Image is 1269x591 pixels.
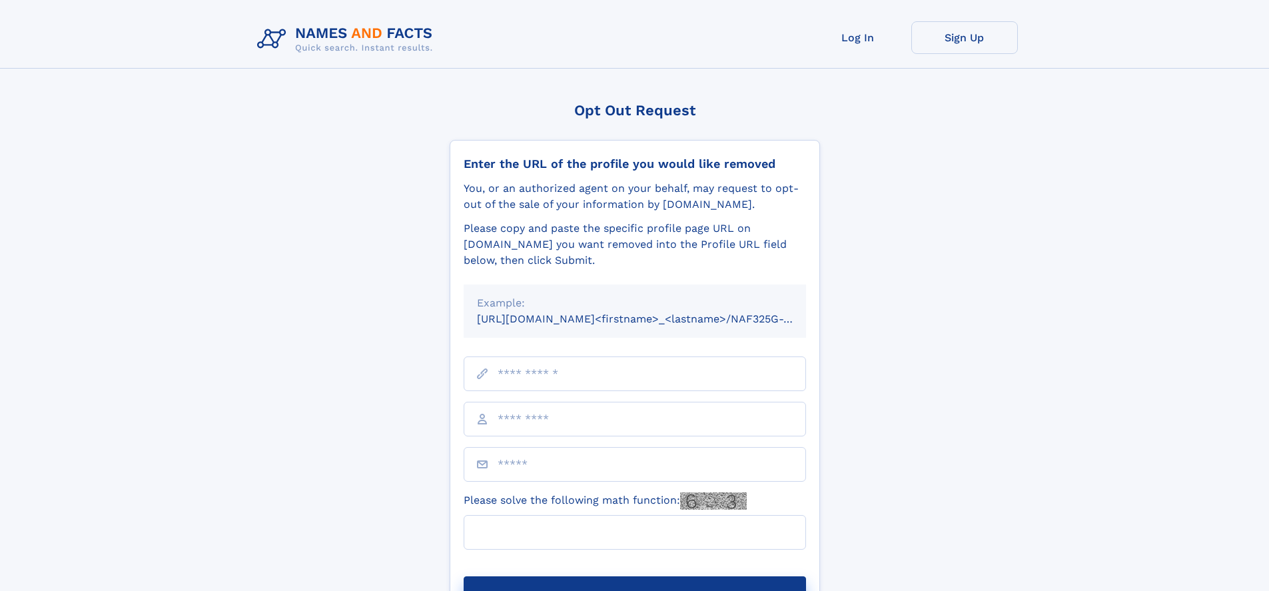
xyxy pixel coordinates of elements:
[252,21,444,57] img: Logo Names and Facts
[450,102,820,119] div: Opt Out Request
[477,295,793,311] div: Example:
[464,492,747,510] label: Please solve the following math function:
[911,21,1018,54] a: Sign Up
[464,181,806,213] div: You, or an authorized agent on your behalf, may request to opt-out of the sale of your informatio...
[464,157,806,171] div: Enter the URL of the profile you would like removed
[477,312,831,325] small: [URL][DOMAIN_NAME]<firstname>_<lastname>/NAF325G-xxxxxxxx
[805,21,911,54] a: Log In
[464,221,806,269] div: Please copy and paste the specific profile page URL on [DOMAIN_NAME] you want removed into the Pr...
